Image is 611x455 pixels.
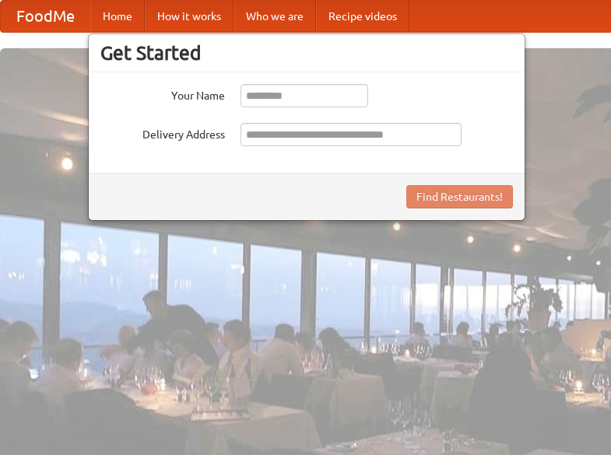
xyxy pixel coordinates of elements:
[406,185,513,208] button: Find Restaurants!
[1,1,90,32] a: FoodMe
[100,41,513,65] h3: Get Started
[90,1,145,32] a: Home
[234,1,316,32] a: Who we are
[100,123,225,142] label: Delivery Address
[316,1,409,32] a: Recipe videos
[100,84,225,103] label: Your Name
[145,1,234,32] a: How it works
